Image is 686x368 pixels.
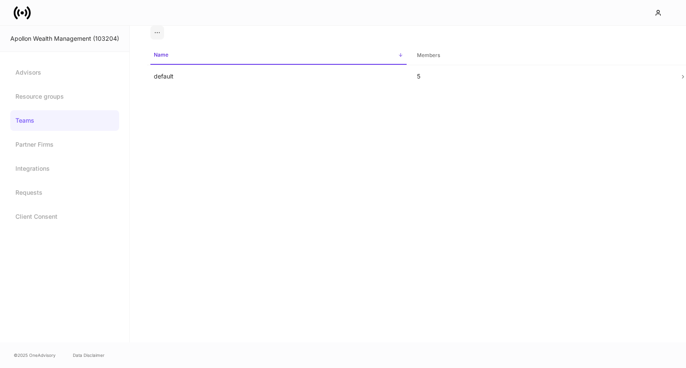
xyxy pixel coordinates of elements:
a: Requests [10,182,119,203]
a: Client Consent [10,206,119,227]
span: © 2025 OneAdvisory [14,352,56,359]
td: 5 [410,65,673,88]
a: Teams [10,110,119,131]
span: Name [150,46,407,65]
a: Data Disclaimer [73,352,105,359]
div: Apollon Wealth Management (103204) [10,34,119,43]
h6: Name [154,51,168,59]
a: Resource groups [10,86,119,107]
span: Members [413,47,670,64]
a: Integrations [10,158,119,179]
a: Partner Firms [10,134,119,155]
td: default [147,65,410,88]
a: Advisors [10,62,119,83]
h6: Members [417,51,440,59]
